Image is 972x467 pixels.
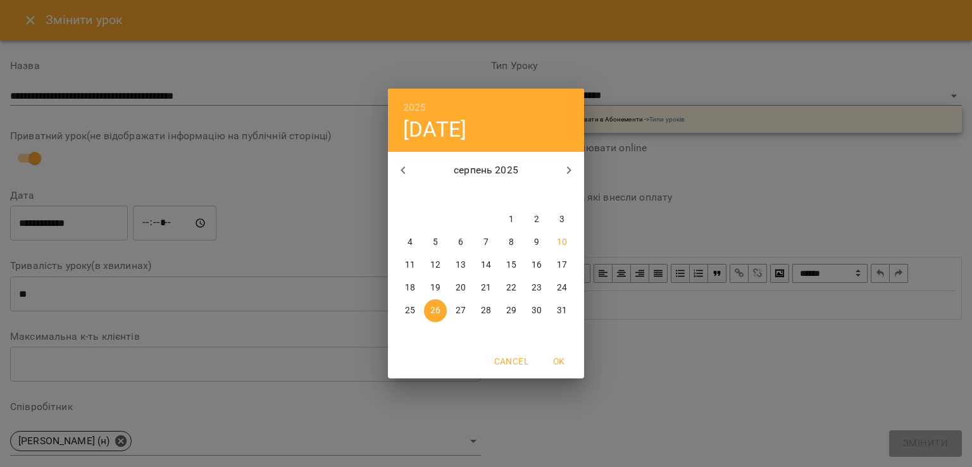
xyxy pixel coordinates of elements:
p: серпень 2025 [418,163,554,178]
button: 2 [525,208,548,231]
button: 26 [424,299,447,322]
button: 9 [525,231,548,254]
button: 8 [500,231,523,254]
span: сб [525,189,548,202]
p: 25 [405,304,415,317]
p: 28 [481,304,491,317]
p: 10 [557,236,567,249]
span: пт [500,189,523,202]
p: 12 [430,259,440,271]
p: 20 [456,282,466,294]
p: 8 [509,236,514,249]
span: вт [424,189,447,202]
button: 13 [449,254,472,277]
p: 22 [506,282,516,294]
p: 30 [532,304,542,317]
button: 24 [551,277,573,299]
span: чт [475,189,497,202]
button: 11 [399,254,421,277]
p: 27 [456,304,466,317]
span: нд [551,189,573,202]
p: 11 [405,259,415,271]
button: 14 [475,254,497,277]
button: 28 [475,299,497,322]
p: 7 [483,236,489,249]
button: 17 [551,254,573,277]
button: 18 [399,277,421,299]
button: 20 [449,277,472,299]
p: 1 [509,213,514,226]
button: [DATE] [403,116,466,142]
button: 6 [449,231,472,254]
span: OK [544,354,574,369]
button: OK [539,350,579,373]
p: 23 [532,282,542,294]
button: 22 [500,277,523,299]
span: пн [399,189,421,202]
p: 4 [408,236,413,249]
button: 7 [475,231,497,254]
button: 10 [551,231,573,254]
p: 19 [430,282,440,294]
span: Cancel [494,354,528,369]
p: 18 [405,282,415,294]
button: Cancel [489,350,533,373]
p: 6 [458,236,463,249]
button: 21 [475,277,497,299]
button: 19 [424,277,447,299]
p: 15 [506,259,516,271]
p: 3 [559,213,564,226]
button: 23 [525,277,548,299]
button: 3 [551,208,573,231]
p: 5 [433,236,438,249]
p: 9 [534,236,539,249]
button: 16 [525,254,548,277]
p: 2 [534,213,539,226]
button: 5 [424,231,447,254]
button: 4 [399,231,421,254]
button: 2025 [403,99,427,116]
button: 1 [500,208,523,231]
p: 13 [456,259,466,271]
button: 25 [399,299,421,322]
span: ср [449,189,472,202]
button: 31 [551,299,573,322]
p: 21 [481,282,491,294]
button: 29 [500,299,523,322]
button: 27 [449,299,472,322]
p: 29 [506,304,516,317]
button: 30 [525,299,548,322]
button: 15 [500,254,523,277]
p: 26 [430,304,440,317]
button: 12 [424,254,447,277]
p: 16 [532,259,542,271]
p: 17 [557,259,567,271]
p: 24 [557,282,567,294]
p: 14 [481,259,491,271]
p: 31 [557,304,567,317]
